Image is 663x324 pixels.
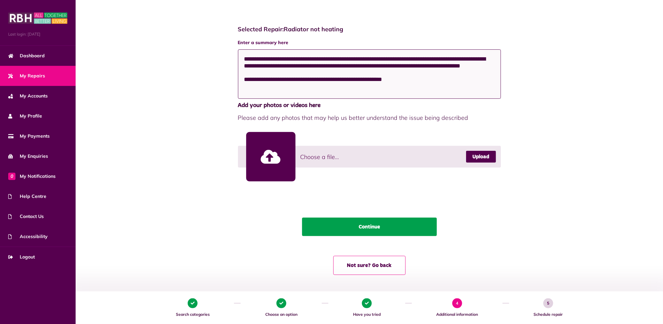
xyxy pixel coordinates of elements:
[8,173,15,180] span: 0
[8,93,48,99] span: My Accounts
[332,311,402,317] span: Have you tried
[362,298,372,308] span: 3
[8,153,48,160] span: My Enquiries
[238,101,501,110] span: Add your photos or videos here
[543,298,553,308] span: 5
[238,26,501,33] h4: Selected Repair: Radiator not heating
[8,173,56,180] span: My Notifications
[8,31,67,37] span: Last login: [DATE]
[244,311,319,317] span: Choose an option
[8,113,42,120] span: My Profile
[238,113,501,122] span: Please add any photos that may help us better understand the issue being described
[8,12,67,25] img: MyRBH
[452,298,462,308] span: 4
[466,151,496,163] a: Upload
[333,256,406,275] button: Not sure? Go back
[154,311,231,317] span: Search categories
[512,311,584,317] span: Schedule repair
[276,298,286,308] span: 2
[8,193,46,200] span: Help Centre
[8,233,48,240] span: Accessibility
[415,311,499,317] span: Additional information
[238,39,501,46] label: Enter a summary here
[8,133,50,140] span: My Payments
[8,254,35,260] span: Logout
[8,52,45,59] span: Dashboard
[8,72,45,79] span: My Repairs
[300,152,339,161] span: Choose a file...
[188,298,198,308] span: 1
[302,218,437,236] button: Continue
[8,213,44,220] span: Contact Us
